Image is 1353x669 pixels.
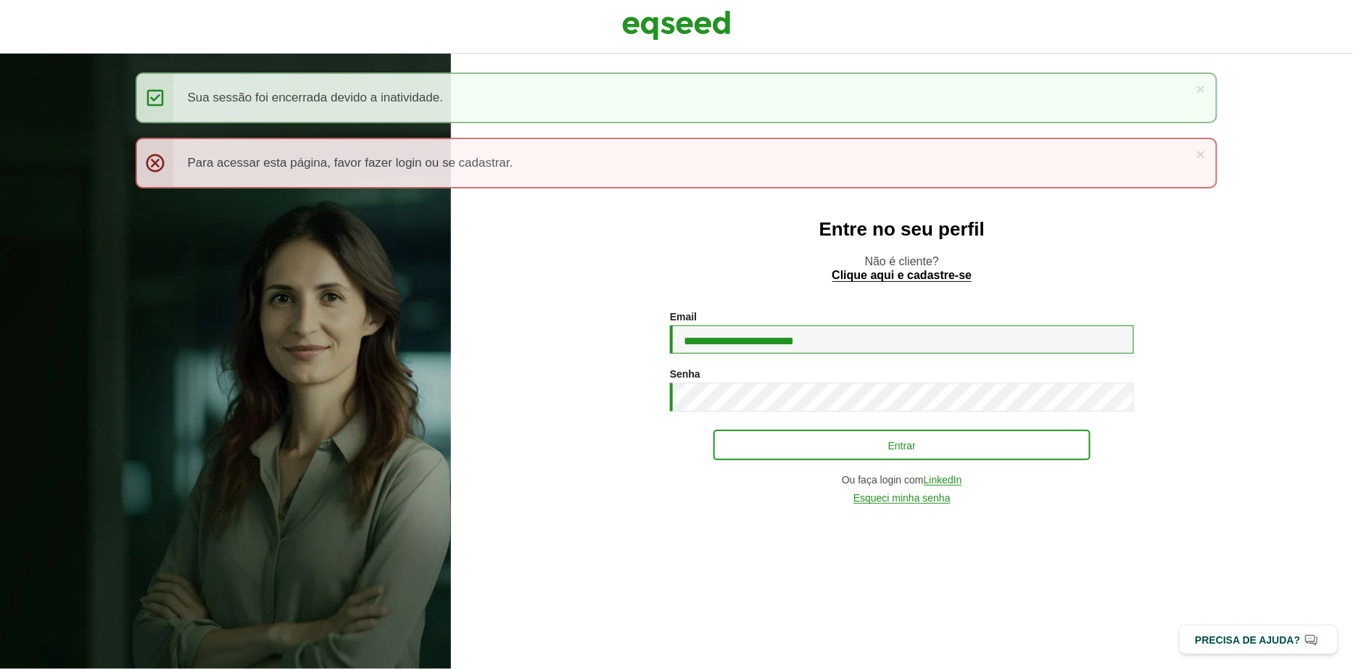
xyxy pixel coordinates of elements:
img: EqSeed Logo [622,7,731,43]
a: × [1196,81,1205,96]
a: Clique aqui e cadastre-se [832,270,972,282]
a: LinkedIn [924,475,962,486]
button: Entrar [713,430,1091,460]
label: Email [670,312,697,322]
a: Esqueci minha senha [853,493,951,504]
a: × [1196,146,1205,162]
h2: Entre no seu perfil [480,219,1324,240]
div: Para acessar esta página, favor fazer login ou se cadastrar. [136,138,1218,188]
div: Sua sessão foi encerrada devido a inatividade. [136,72,1218,123]
label: Senha [670,369,700,379]
p: Não é cliente? [480,254,1324,282]
div: Ou faça login com [670,475,1134,486]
